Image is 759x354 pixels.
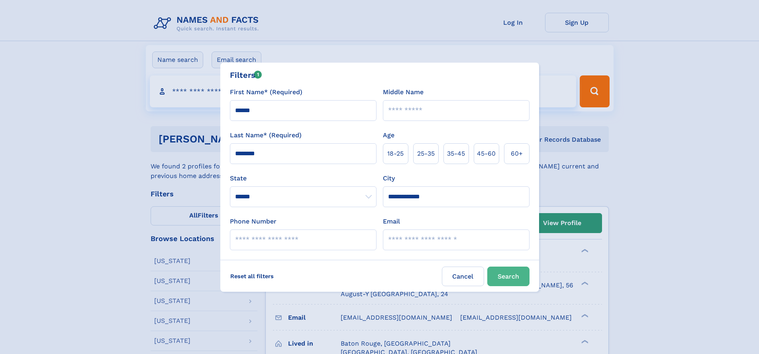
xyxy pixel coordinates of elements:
label: Reset all filters [225,267,279,286]
label: Age [383,131,394,140]
span: 60+ [511,149,523,158]
span: 45‑60 [477,149,496,158]
label: Last Name* (Required) [230,131,302,140]
label: Email [383,217,400,226]
span: 18‑25 [387,149,404,158]
label: First Name* (Required) [230,87,302,97]
label: State [230,174,377,183]
label: City [383,174,395,183]
div: Filters [230,69,262,81]
label: Cancel [442,267,484,286]
button: Search [487,267,530,286]
label: Middle Name [383,87,424,97]
span: 25‑35 [417,149,435,158]
label: Phone Number [230,217,277,226]
span: 35‑45 [447,149,465,158]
